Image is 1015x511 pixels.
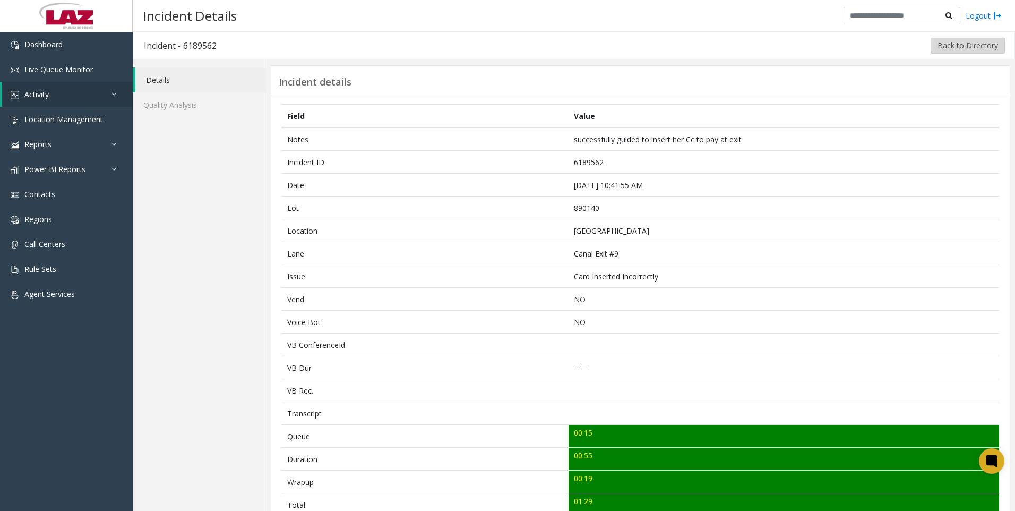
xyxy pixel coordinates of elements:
span: Call Centers [24,239,65,249]
td: Card Inserted Incorrectly [569,265,999,288]
td: Wrapup [281,471,569,493]
td: __:__ [569,356,999,379]
td: 00:55 [569,448,999,471]
td: successfully guided to insert her Cc to pay at exit [569,127,999,151]
td: Voice Bot [281,311,569,334]
td: Location [281,219,569,242]
td: Notes [281,127,569,151]
p: NO [574,317,993,328]
td: [GEOGRAPHIC_DATA] [569,219,999,242]
button: Back to Directory [931,38,1005,54]
span: Location Management [24,114,103,124]
a: Details [135,67,265,92]
img: 'icon' [11,216,19,224]
td: 890140 [569,197,999,219]
img: 'icon' [11,116,19,124]
img: 'icon' [11,141,19,149]
span: Live Queue Monitor [24,64,93,74]
a: Logout [966,10,1002,21]
span: Activity [24,89,49,99]
img: 'icon' [11,291,19,299]
img: 'icon' [11,66,19,74]
img: 'icon' [11,91,19,99]
td: Transcript [281,402,569,425]
h3: Incident - 6189562 [133,33,227,58]
p: NO [574,294,993,305]
td: VB ConferenceId [281,334,569,356]
h3: Incident details [279,76,351,88]
th: Value [569,105,999,128]
a: Activity [2,82,133,107]
td: Vend [281,288,569,311]
td: 6189562 [569,151,999,174]
td: VB Dur [281,356,569,379]
span: Dashboard [24,39,63,49]
span: Reports [24,139,51,149]
td: Lot [281,197,569,219]
img: 'icon' [11,191,19,199]
td: 00:15 [569,425,999,448]
a: Quality Analysis [133,92,265,117]
td: [DATE] 10:41:55 AM [569,174,999,197]
img: logout [993,10,1002,21]
img: 'icon' [11,266,19,274]
th: Field [281,105,569,128]
span: Agent Services [24,289,75,299]
span: Contacts [24,189,55,199]
td: Canal Exit #9 [569,242,999,265]
span: Rule Sets [24,264,56,274]
td: 00:19 [569,471,999,493]
td: Lane [281,242,569,265]
td: VB Rec. [281,379,569,402]
td: Duration [281,448,569,471]
td: Issue [281,265,569,288]
img: 'icon' [11,241,19,249]
img: 'icon' [11,166,19,174]
td: Incident ID [281,151,569,174]
span: Power BI Reports [24,164,85,174]
td: Date [281,174,569,197]
h3: Incident Details [138,3,242,29]
td: Queue [281,425,569,448]
span: Regions [24,214,52,224]
img: 'icon' [11,41,19,49]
